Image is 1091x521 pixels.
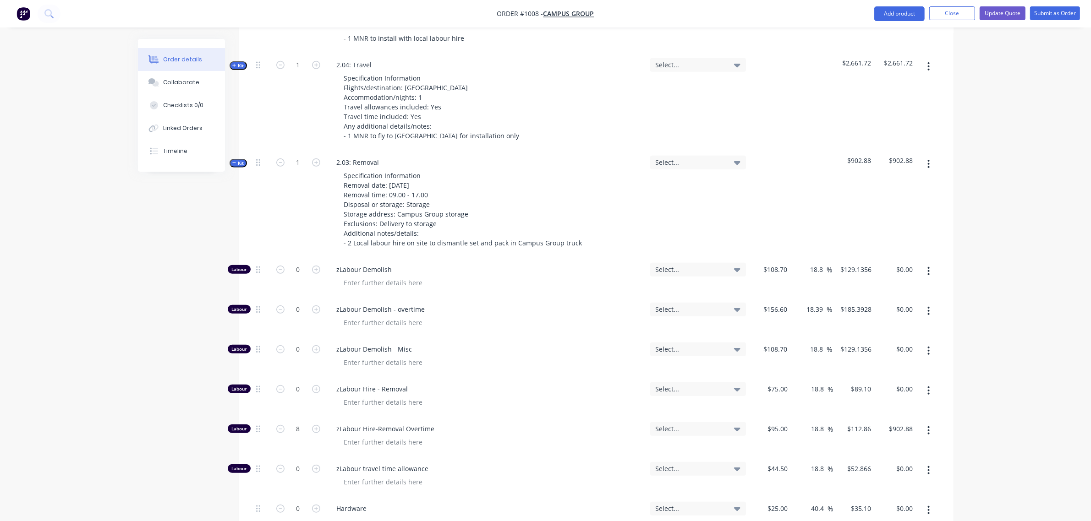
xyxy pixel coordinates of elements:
[656,60,725,70] span: Select...
[828,424,833,434] span: %
[138,94,225,117] button: Checklists 0/0
[827,265,832,275] span: %
[828,384,833,395] span: %
[228,345,251,353] div: Labour
[138,140,225,163] button: Timeline
[138,48,225,71] button: Order details
[138,71,225,94] button: Collaborate
[163,55,202,64] div: Order details
[828,504,833,514] span: %
[337,169,590,250] div: Specification Information Removal date: [DATE] Removal time: 09.00 - 17.00 Disposal or storage: S...
[656,265,725,274] span: Select...
[228,464,251,473] div: Labour
[827,304,832,315] span: %
[656,344,725,354] span: Select...
[230,159,247,168] button: Kit
[337,344,643,354] span: zLabour Demolish - Misc
[16,7,30,21] img: Factory
[656,157,725,167] span: Select...
[827,344,832,355] span: %
[543,10,594,18] a: Campus Group
[329,502,374,515] div: Hardware
[828,464,833,474] span: %
[656,424,725,434] span: Select...
[228,265,251,274] div: Labour
[337,384,643,394] span: zLabour Hire - Removal
[337,265,643,274] span: zLabour Demolish
[163,147,187,155] div: Timeline
[337,304,643,314] span: zLabour Demolish - overtime
[228,305,251,314] div: Labour
[656,464,725,473] span: Select...
[230,61,247,70] button: Kit
[656,304,725,314] span: Select...
[138,117,225,140] button: Linked Orders
[929,6,975,20] button: Close
[337,424,643,434] span: zLabour Hire-Removal Overtime
[656,384,725,394] span: Select...
[837,156,871,165] span: $902.88
[329,58,379,71] div: 2.04: Travel
[337,464,643,473] span: zLabour travel time allowance
[878,156,913,165] span: $902.88
[228,424,251,433] div: Labour
[497,10,543,18] span: Order #1008 -
[228,385,251,393] div: Labour
[837,58,871,68] span: $2,661.72
[337,71,527,142] div: Specification Information Flights/destination: [GEOGRAPHIC_DATA] Accommodation/nights: 1 Travel a...
[874,6,925,21] button: Add product
[1030,6,1080,20] button: Submit as Order
[980,6,1025,20] button: Update Quote
[878,58,913,68] span: $2,661.72
[163,124,203,132] div: Linked Orders
[232,62,244,69] span: Kit
[163,101,203,109] div: Checklists 0/0
[329,156,387,169] div: 2.03: Removal
[232,160,244,167] span: Kit
[163,78,199,87] div: Collaborate
[656,504,725,513] span: Select...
